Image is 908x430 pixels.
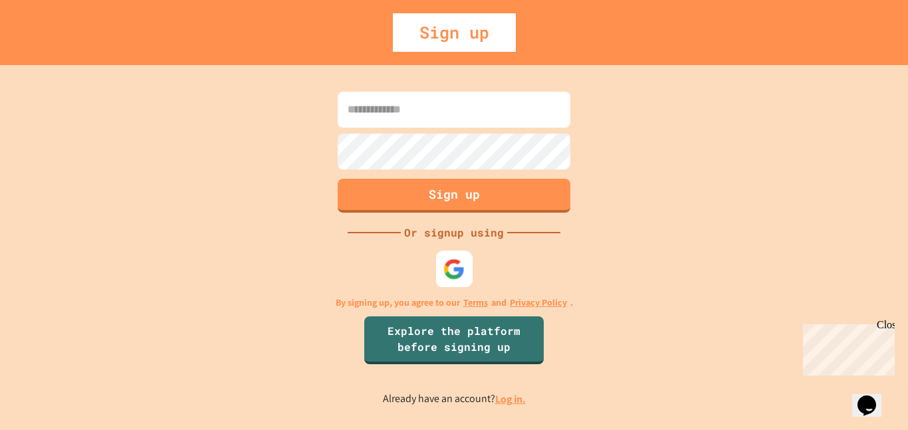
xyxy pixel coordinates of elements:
p: By signing up, you agree to our and . [336,296,573,310]
div: Sign up [393,13,516,52]
iframe: chat widget [852,377,895,417]
div: Chat with us now!Close [5,5,92,84]
img: google-icon.svg [443,258,465,280]
div: Or signup using [401,225,507,241]
iframe: chat widget [798,319,895,376]
a: Terms [463,296,488,310]
a: Explore the platform before signing up [364,316,544,364]
button: Sign up [338,179,570,213]
a: Log in. [495,392,526,406]
a: Privacy Policy [510,296,567,310]
p: Already have an account? [383,391,526,407]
